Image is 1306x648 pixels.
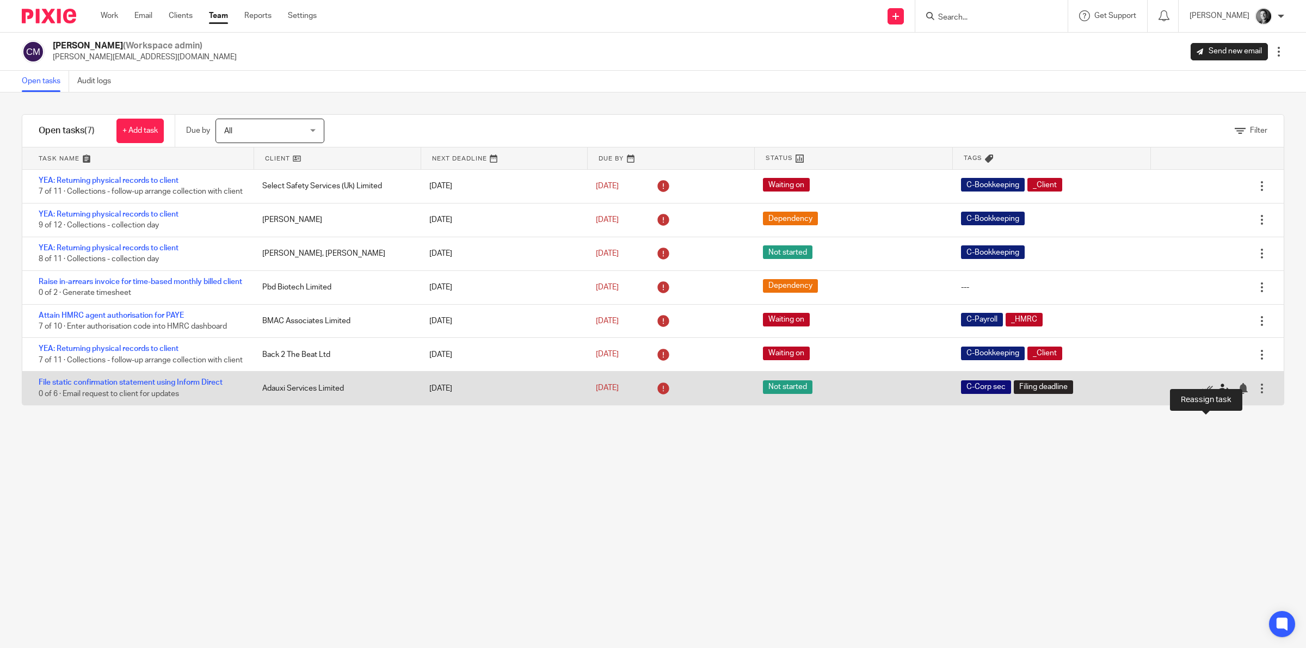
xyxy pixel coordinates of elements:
[39,390,179,398] span: 0 of 6 · Email request to client for updates
[418,344,586,366] div: [DATE]
[1014,380,1073,394] span: Filing deadline
[596,216,619,224] span: [DATE]
[961,282,969,293] div: ---
[39,255,159,263] span: 8 of 11 · Collections - collection day
[134,10,152,21] a: Email
[418,243,586,264] div: [DATE]
[961,347,1025,360] span: C-Bookkeeping
[1027,347,1062,360] span: _Client
[39,312,184,319] a: Attain HMRC agent authorisation for PAYE
[961,245,1025,259] span: C-Bookkeeping
[418,209,586,231] div: [DATE]
[251,310,418,332] div: BMAC Associates Limited
[418,310,586,332] div: [DATE]
[763,313,810,326] span: Waiting on
[22,9,76,23] img: Pixie
[1094,12,1136,20] span: Get Support
[763,245,812,259] span: Not started
[596,317,619,325] span: [DATE]
[39,221,159,229] span: 9 of 12 · Collections - collection day
[39,211,178,218] a: YEA: Returning physical records to client
[39,125,95,137] h1: Open tasks
[39,177,178,184] a: YEA: Returning physical records to client
[763,380,812,394] span: Not started
[39,188,243,196] span: 7 of 11 · Collections - follow-up arrange collection with client
[961,380,1011,394] span: C-Corp sec
[251,175,418,197] div: Select Safety Services (Uk) Limited
[288,10,317,21] a: Settings
[39,244,178,252] a: YEA: Returning physical records to client
[224,127,232,135] span: All
[1191,43,1268,60] a: Send new email
[22,71,69,92] a: Open tasks
[763,178,810,192] span: Waiting on
[596,351,619,359] span: [DATE]
[116,119,164,143] a: + Add task
[763,279,818,293] span: Dependency
[53,40,237,52] h2: [PERSON_NAME]
[251,243,418,264] div: [PERSON_NAME], [PERSON_NAME]
[251,344,418,366] div: Back 2 The Beat Ltd
[39,278,242,286] a: Raise in-arrears invoice for time-based monthly billed client
[209,10,228,21] a: Team
[39,289,131,297] span: 0 of 2 · Generate timesheet
[39,345,178,353] a: YEA: Returning physical records to client
[1250,127,1267,134] span: Filter
[53,52,237,63] p: [PERSON_NAME][EMAIL_ADDRESS][DOMAIN_NAME]
[418,378,586,399] div: [DATE]
[169,10,193,21] a: Clients
[251,378,418,399] div: Adauxi Services Limited
[84,126,95,135] span: (7)
[244,10,272,21] a: Reports
[186,125,210,136] p: Due by
[251,276,418,298] div: Pbd Biotech Limited
[101,10,118,21] a: Work
[1255,8,1272,25] img: DSC_9061-3.jpg
[77,71,119,92] a: Audit logs
[766,153,793,163] span: Status
[1006,313,1043,326] span: _HMRC
[39,379,223,386] a: File static confirmation statement using Inform Direct
[964,153,982,163] span: Tags
[418,276,586,298] div: [DATE]
[39,323,227,330] span: 7 of 10 · Enter authorisation code into HMRC dashboard
[39,356,243,364] span: 7 of 11 · Collections - follow-up arrange collection with client
[1027,178,1062,192] span: _Client
[418,175,586,197] div: [DATE]
[961,212,1025,225] span: C-Bookkeeping
[22,40,45,63] img: svg%3E
[596,283,619,291] span: [DATE]
[961,178,1025,192] span: C-Bookkeeping
[763,212,818,225] span: Dependency
[961,313,1003,326] span: C-Payroll
[251,209,418,231] div: [PERSON_NAME]
[123,41,202,50] span: (Workspace admin)
[763,347,810,360] span: Waiting on
[596,182,619,190] span: [DATE]
[1202,383,1218,394] a: Mark as done
[937,13,1035,23] input: Search
[596,250,619,257] span: [DATE]
[596,385,619,392] span: [DATE]
[1190,10,1249,21] p: [PERSON_NAME]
